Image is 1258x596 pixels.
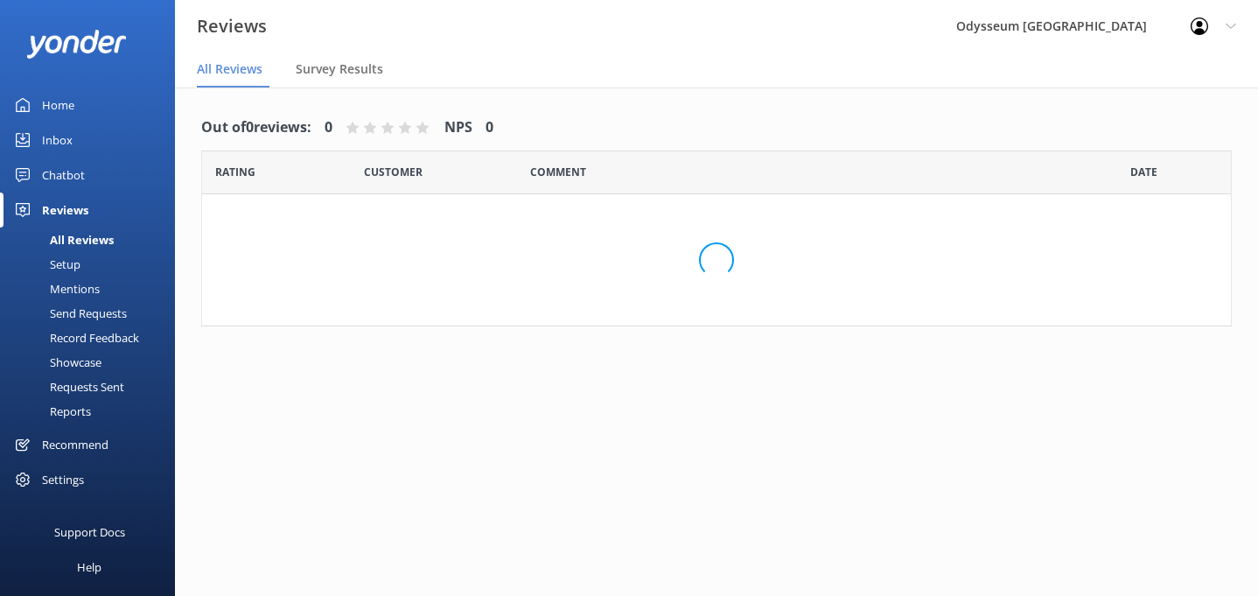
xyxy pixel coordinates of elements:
div: Reviews [42,193,88,228]
div: Showcase [10,350,101,375]
a: Showcase [10,350,175,375]
div: Requests Sent [10,375,124,399]
div: Help [77,550,101,585]
div: Reports [10,399,91,424]
span: Question [530,164,586,180]
h3: Reviews [197,12,267,40]
div: Record Feedback [10,326,139,350]
a: Reports [10,399,175,424]
h4: 0 [325,116,332,139]
a: Setup [10,252,175,277]
div: Send Requests [10,301,127,326]
div: Recommend [42,427,108,462]
a: Record Feedback [10,326,175,350]
div: Mentions [10,277,100,301]
div: Inbox [42,123,73,158]
span: Survey Results [296,60,383,78]
a: Requests Sent [10,375,175,399]
h4: Out of 0 reviews: [201,116,311,139]
img: yonder-white-logo.png [26,30,127,59]
a: Send Requests [10,301,175,326]
span: Date [215,164,255,180]
div: Settings [42,462,84,497]
span: All Reviews [197,60,262,78]
span: Date [364,164,423,180]
div: Setup [10,252,80,277]
a: All Reviews [10,228,175,252]
a: Mentions [10,277,175,301]
h4: 0 [486,116,493,139]
h4: NPS [444,116,472,139]
div: All Reviews [10,228,114,252]
div: Support Docs [54,515,125,550]
div: Home [42,88,74,123]
span: Date [1130,164,1157,180]
div: Chatbot [42,158,85,193]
